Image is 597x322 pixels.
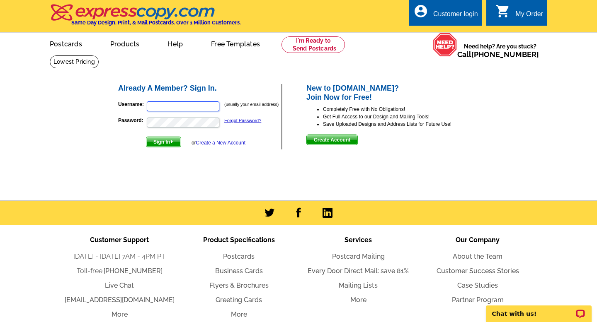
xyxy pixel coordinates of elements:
[471,50,539,59] a: [PHONE_NUMBER]
[495,9,543,19] a: shopping_cart My Order
[323,113,480,120] li: Get Full Access to our Design and Mailing Tools!
[154,34,196,53] a: Help
[105,281,134,289] a: Live Chat
[323,106,480,113] li: Completely Free with No Obligations!
[170,140,174,144] img: button-next-arrow-white.png
[515,10,543,22] div: My Order
[60,266,179,276] li: Toll-free:
[65,296,175,304] a: [EMAIL_ADDRESS][DOMAIN_NAME]
[350,296,366,304] a: More
[118,117,146,124] label: Password:
[198,34,273,53] a: Free Templates
[216,296,262,304] a: Greeting Cards
[437,267,519,275] a: Customer Success Stories
[457,42,543,59] span: Need help? Are you stuck?
[209,281,269,289] a: Flyers & Brochures
[118,84,281,93] h2: Already A Member? Sign In.
[339,281,378,289] a: Mailing Lists
[224,118,261,123] a: Forgot Password?
[90,236,149,244] span: Customer Support
[36,34,95,53] a: Postcards
[71,19,241,26] h4: Same Day Design, Print, & Mail Postcards. Over 1 Million Customers.
[146,137,181,147] span: Sign In
[456,236,500,244] span: Our Company
[495,4,510,19] i: shopping_cart
[307,135,357,145] span: Create Account
[481,296,597,322] iframe: LiveChat chat widget
[104,267,163,275] a: [PHONE_NUMBER]
[118,101,146,108] label: Username:
[323,120,480,128] li: Save Uploaded Designs and Address Lists for Future Use!
[413,4,428,19] i: account_circle
[308,267,409,275] a: Every Door Direct Mail: save 81%
[196,140,245,146] a: Create a New Account
[224,102,279,107] small: (usually your email address)
[457,281,498,289] a: Case Studies
[306,135,358,145] button: Create Account
[50,10,241,26] a: Same Day Design, Print, & Mail Postcards. Over 1 Million Customers.
[453,252,502,260] a: About the Team
[231,310,247,318] a: More
[457,50,539,59] span: Call
[413,9,478,19] a: account_circle Customer login
[60,252,179,262] li: [DATE] - [DATE] 7AM - 4PM PT
[452,296,504,304] a: Partner Program
[97,34,153,53] a: Products
[433,33,457,57] img: help
[215,267,263,275] a: Business Cards
[112,310,128,318] a: More
[332,252,385,260] a: Postcard Mailing
[203,236,275,244] span: Product Specifications
[146,137,181,147] button: Sign In
[223,252,255,260] a: Postcards
[306,84,480,102] h2: New to [DOMAIN_NAME]? Join Now for Free!
[345,236,372,244] span: Services
[192,139,245,147] div: or
[433,10,478,22] div: Customer login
